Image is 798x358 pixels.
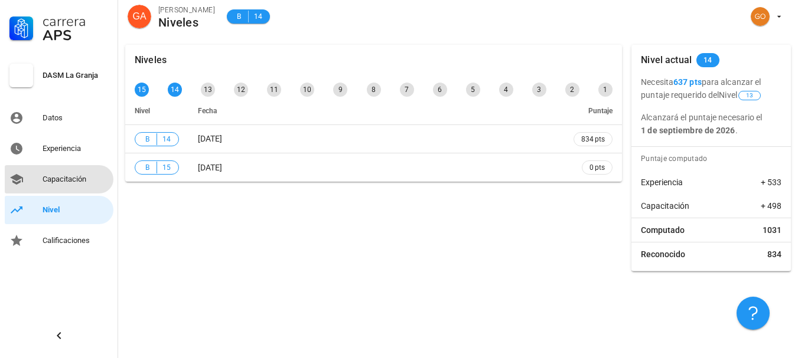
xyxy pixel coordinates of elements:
[532,83,546,97] div: 3
[43,205,109,215] div: Nivel
[763,224,781,236] span: 1031
[641,176,683,188] span: Experiencia
[158,4,215,16] div: [PERSON_NAME]
[598,83,613,97] div: 1
[767,248,781,260] span: 834
[433,83,447,97] div: 6
[43,14,109,28] div: Carrera
[641,75,781,101] p: Necesita para alcanzar el puntaje requerido del
[5,104,113,132] a: Datos
[43,144,109,153] div: Experiencia
[162,162,171,173] span: 15
[761,176,781,188] span: + 533
[751,7,770,26] div: avatar
[234,83,248,97] div: 12
[673,77,702,87] b: 637 pts
[198,107,217,115] span: Fecha
[43,236,109,245] div: Calificaciones
[201,83,215,97] div: 13
[333,83,347,97] div: 9
[703,53,712,67] span: 14
[641,224,685,236] span: Computado
[188,97,564,125] th: Fecha
[135,83,149,97] div: 15
[641,248,685,260] span: Reconocido
[746,91,753,100] span: 13
[5,196,113,224] a: Nivel
[198,163,222,172] span: [DATE]
[641,200,689,212] span: Capacitación
[636,147,791,170] div: Puntaje computado
[5,134,113,163] a: Experiencia
[43,28,109,42] div: APS
[641,111,781,137] p: Alcanzará el puntaje necesario el .
[234,11,243,22] span: B
[499,83,513,97] div: 4
[43,71,109,80] div: DASM La Granja
[198,134,222,143] span: [DATE]
[135,45,167,75] div: Niveles
[142,162,152,173] span: B
[400,83,414,97] div: 7
[253,11,263,22] span: 14
[5,226,113,255] a: Calificaciones
[641,126,735,135] b: 1 de septiembre de 2026
[43,175,109,184] div: Capacitación
[719,90,762,100] span: Nivel
[589,162,605,173] span: 0 pts
[135,107,150,115] span: Nivel
[142,133,152,145] span: B
[128,5,151,28] div: avatar
[267,83,281,97] div: 11
[300,83,314,97] div: 10
[132,5,146,28] span: GA
[158,16,215,29] div: Niveles
[761,200,781,212] span: + 498
[5,165,113,193] a: Capacitación
[125,97,188,125] th: Nivel
[565,83,579,97] div: 2
[43,113,109,123] div: Datos
[168,83,182,97] div: 14
[641,45,692,75] div: Nivel actual
[162,133,171,145] span: 14
[588,107,613,115] span: Puntaje
[564,97,622,125] th: Puntaje
[466,83,480,97] div: 5
[367,83,381,97] div: 8
[581,133,605,145] span: 834 pts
